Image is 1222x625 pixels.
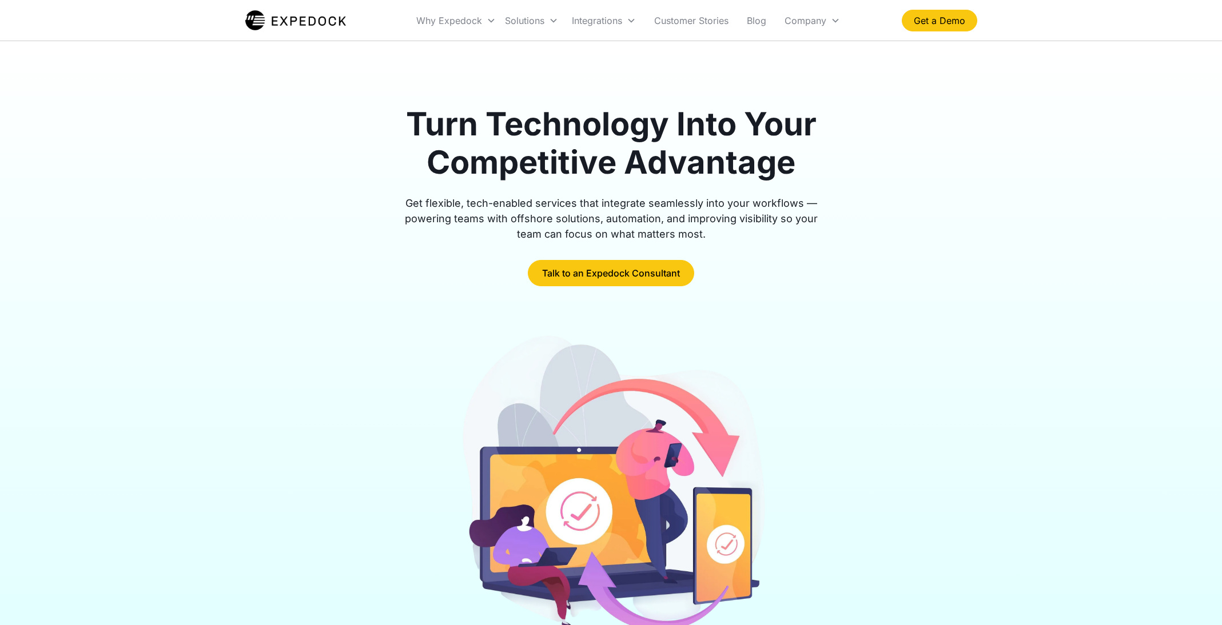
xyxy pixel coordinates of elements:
[392,105,831,182] h1: Turn Technology Into Your Competitive Advantage
[738,1,775,40] a: Blog
[505,15,544,26] div: Solutions
[392,195,831,242] div: Get flexible, tech-enabled services that integrate seamlessly into your workflows — powering team...
[245,9,347,32] img: Expedock Logo
[416,15,482,26] div: Why Expedock
[785,15,826,26] div: Company
[645,1,738,40] a: Customer Stories
[902,10,977,31] a: Get a Demo
[500,1,563,40] div: Solutions
[563,1,645,40] div: Integrations
[528,260,694,286] a: Talk to an Expedock Consultant
[412,1,500,40] div: Why Expedock
[775,1,849,40] div: Company
[572,15,622,26] div: Integrations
